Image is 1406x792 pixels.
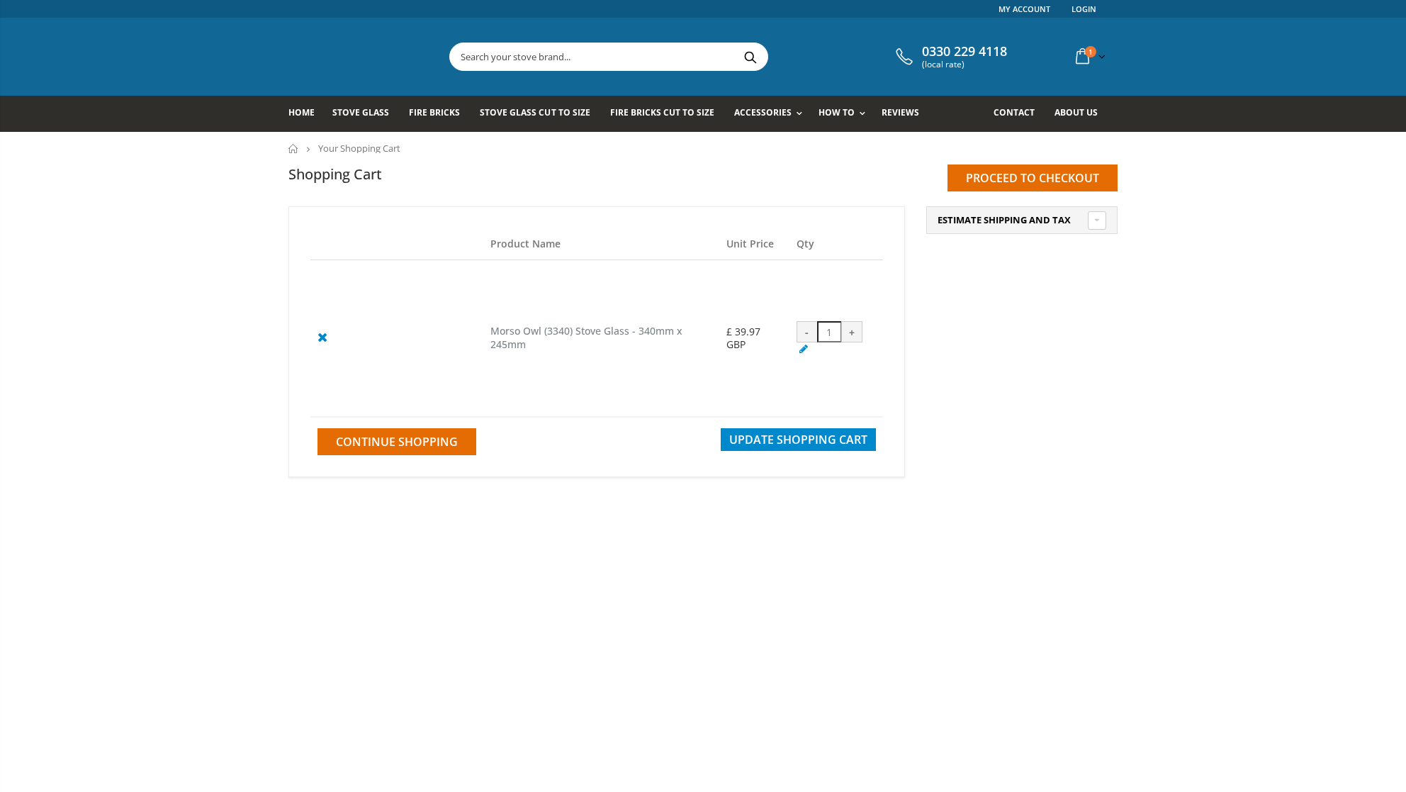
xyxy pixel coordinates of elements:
[797,321,818,342] div: -
[480,106,590,118] span: Stove Glass Cut To Size
[882,96,930,132] a: Reviews
[480,96,600,132] a: Stove Glass Cut To Size
[721,428,876,451] button: Update Shopping Cart
[450,43,926,70] input: Search your stove brand...
[841,321,862,342] div: +
[1054,106,1098,118] span: About us
[332,96,400,132] a: Stove Glass
[409,106,460,118] span: Fire Bricks
[947,164,1118,191] input: Proceed to checkout
[318,142,400,155] span: Your Shopping Cart
[483,228,720,260] th: Product Name
[490,324,682,351] a: Morso Owl (3340) Stove Glass - 340mm x 245mm
[994,106,1035,118] span: Contact
[288,96,325,132] a: Home
[882,106,919,118] span: Reviews
[332,106,389,118] span: Stove Glass
[409,96,471,132] a: Fire Bricks
[719,228,789,260] th: Unit Price
[288,164,382,184] h1: Shopping Cart
[734,106,792,118] span: Accessories
[1085,46,1096,57] span: 1
[726,325,760,351] span: £ 39.97 GBP
[734,96,809,132] a: Accessories
[336,434,458,450] span: Continue Shopping
[922,60,1007,69] span: (local rate)
[288,144,299,153] a: Home
[789,228,883,260] th: Qty
[1054,96,1108,132] a: About us
[938,214,1106,227] a: Estimate Shipping and Tax
[994,96,1045,132] a: Contact
[819,106,855,118] span: How To
[729,432,867,447] span: Update Shopping Cart
[892,44,1007,69] a: 0330 229 4118 (local rate)
[922,44,1007,60] span: 0330 229 4118
[610,96,725,132] a: Fire Bricks Cut To Size
[610,106,714,118] span: Fire Bricks Cut To Size
[734,43,766,70] button: Search
[819,96,872,132] a: How To
[288,106,315,118] span: Home
[1070,43,1108,70] a: 1
[317,428,476,455] a: Continue Shopping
